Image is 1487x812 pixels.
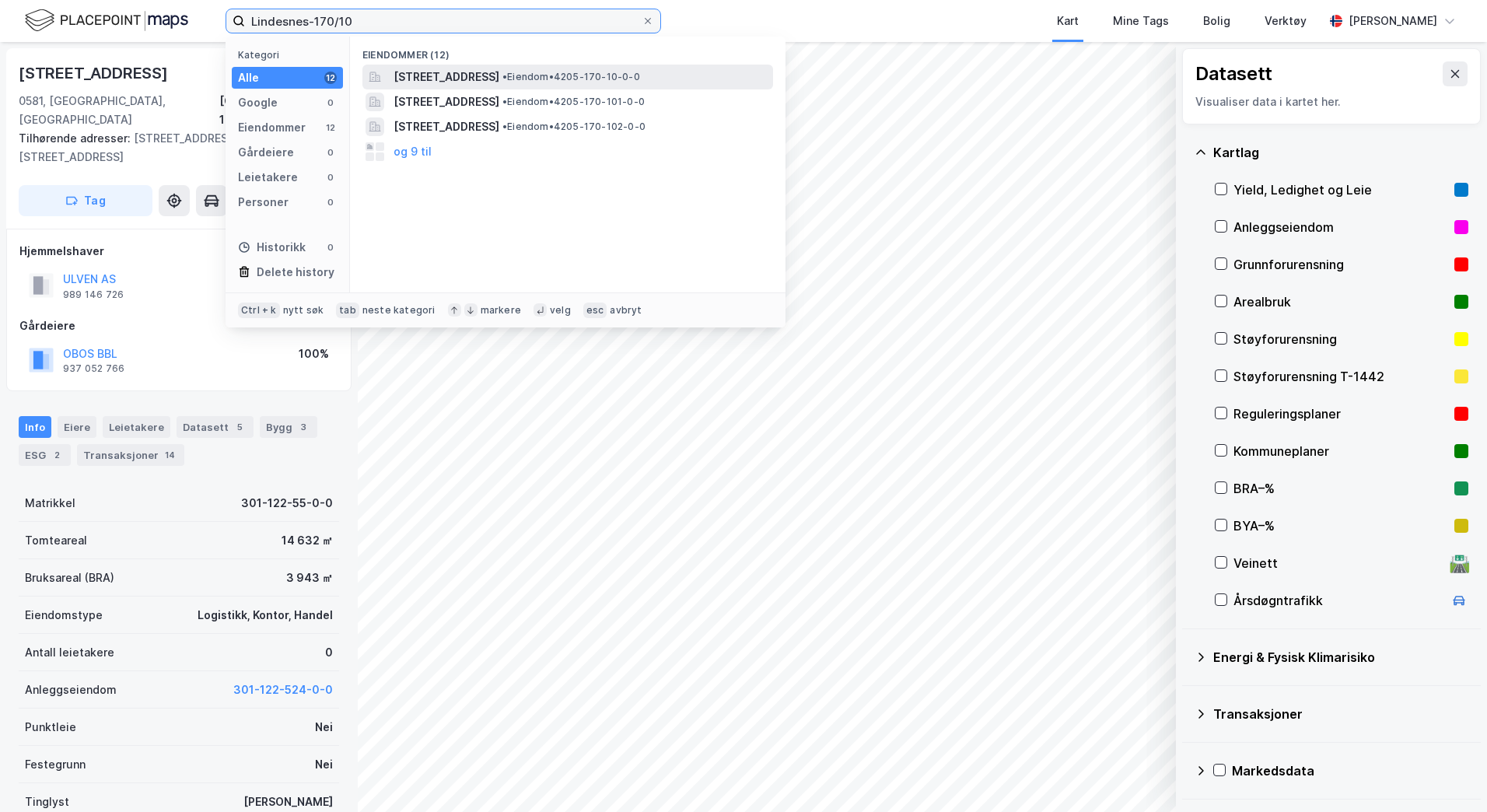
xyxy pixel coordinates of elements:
img: logo.f888ab2527a4732fd821a326f86c7f29.svg [25,7,188,34]
div: Bygg [260,416,317,438]
div: Anleggseiendom [1233,218,1448,236]
div: 🛣️ [1449,553,1470,573]
div: Arealbruk [1233,292,1448,311]
div: Matrikkel [25,494,75,513]
div: Kommuneplaner [1233,442,1448,460]
div: Transaksjoner [77,444,184,466]
div: 12 [324,72,337,84]
div: Støyforurensning [1233,330,1448,348]
div: 301-122-55-0-0 [241,494,333,513]
div: Veinett [1233,554,1443,572]
div: Kategori [238,49,343,61]
div: Tinglyst [25,793,69,811]
div: 3 943 ㎡ [286,569,333,587]
div: Punktleie [25,718,76,737]
div: 0581, [GEOGRAPHIC_DATA], [GEOGRAPHIC_DATA] [19,92,219,129]
div: Kartlag [1213,143,1468,162]
div: [PERSON_NAME] [1349,12,1437,30]
div: Transaksjoner [1213,705,1468,723]
div: Historikk [238,238,306,257]
div: Nei [315,718,333,737]
div: 989 146 726 [63,289,124,301]
div: Yield, Ledighet og Leie [1233,180,1448,199]
div: Gårdeiere [238,143,294,162]
div: 0 [324,241,337,254]
div: [GEOGRAPHIC_DATA], 122/55 [219,92,339,129]
div: Alle [238,68,259,87]
div: Bolig [1203,12,1230,30]
span: Eiendom • 4205-170-101-0-0 [502,96,645,108]
div: Datasett [1195,61,1272,86]
input: Søk på adresse, matrikkel, gårdeiere, leietakere eller personer [245,9,642,33]
div: Antall leietakere [25,643,114,662]
div: avbryt [610,304,642,317]
div: Personer [238,193,289,212]
div: Festegrunn [25,755,86,774]
div: Grunnforurensning [1233,255,1448,274]
div: Eiendommer [238,118,306,137]
div: Leietakere [103,416,170,438]
div: Hjemmelshaver [19,242,338,261]
span: • [502,71,507,82]
div: 0 [324,196,337,208]
div: velg [550,304,571,317]
div: Gårdeiere [19,317,338,335]
div: [STREET_ADDRESS] [19,61,171,86]
div: nytt søk [283,304,324,317]
div: Mine Tags [1113,12,1169,30]
div: Visualiser data i kartet her. [1195,93,1468,111]
div: 12 [324,121,337,134]
div: 937 052 766 [63,362,124,375]
iframe: Chat Widget [1409,737,1487,812]
div: 14 [162,447,178,463]
div: BYA–% [1233,516,1448,535]
div: Info [19,416,51,438]
div: Eiendommer (12) [350,37,785,65]
button: Tag [19,185,152,216]
div: Bruksareal (BRA) [25,569,114,587]
div: Delete history [257,263,334,282]
div: 5 [232,419,247,435]
div: Datasett [177,416,254,438]
div: neste kategori [362,304,436,317]
div: 0 [324,96,337,109]
div: 2 [49,447,65,463]
div: 100% [299,345,329,363]
div: 0 [324,146,337,159]
div: Ctrl + k [238,303,280,318]
div: Eiere [58,416,96,438]
div: 3 [296,419,311,435]
div: Støyforurensning T-1442 [1233,367,1448,386]
div: Eiendomstype [25,606,103,625]
div: markere [481,304,521,317]
div: Logistikk, Kontor, Handel [198,606,333,625]
div: 0 [325,643,333,662]
span: • [502,96,507,107]
div: Kontrollprogram for chat [1409,737,1487,812]
span: Tilhørende adresser: [19,131,134,145]
div: Google [238,93,278,112]
div: 0 [324,171,337,184]
div: Energi & Fysisk Klimarisiko [1213,648,1468,667]
button: og 9 til [394,142,432,161]
div: [STREET_ADDRESS], [STREET_ADDRESS] [19,129,327,166]
div: esc [583,303,607,318]
div: BRA–% [1233,479,1448,498]
div: Tomteareal [25,531,87,550]
div: Årsdøgntrafikk [1233,591,1443,610]
div: Anleggseiendom [25,681,117,699]
div: Kart [1057,12,1079,30]
button: 301-122-524-0-0 [233,681,333,699]
div: Verktøy [1265,12,1307,30]
div: tab [336,303,359,318]
span: [STREET_ADDRESS] [394,68,499,86]
div: Markedsdata [1232,761,1468,780]
div: Leietakere [238,168,298,187]
div: 14 632 ㎡ [282,531,333,550]
div: ESG [19,444,71,466]
span: [STREET_ADDRESS] [394,93,499,111]
div: Reguleringsplaner [1233,404,1448,423]
div: [PERSON_NAME] [243,793,333,811]
span: Eiendom • 4205-170-102-0-0 [502,121,646,133]
div: Nei [315,755,333,774]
